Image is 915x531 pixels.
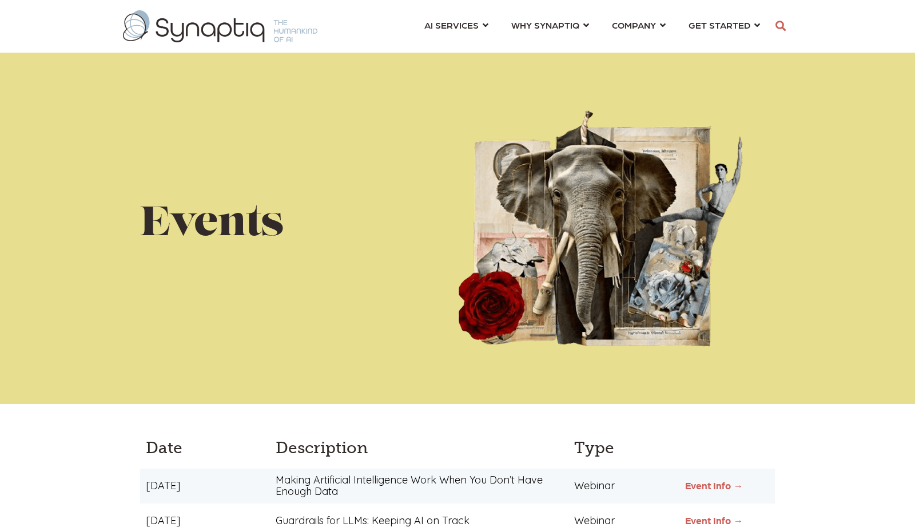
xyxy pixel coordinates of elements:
[267,515,566,527] div: Guardrails for LLMs: Keeping AI on Track
[685,514,743,526] a: Event Info →
[267,474,566,498] div: Making Artificial Intelligence Work When You Don’t Have Enough Data
[276,438,557,458] h4: Description
[140,203,457,248] h1: Events
[574,438,671,458] h4: Type
[140,515,267,527] div: [DATE]
[612,19,656,30] span: COMPANY
[511,14,589,35] a: WHY SYNAPTIQ
[689,19,750,30] span: GET STARTED
[457,109,743,347] img: Hiring_Performace-removebg-500x415%20-tinified.png
[123,10,317,42] img: synaptiq logo-1
[424,14,488,35] a: AI SERVICES
[612,14,666,35] a: COMPANY
[511,19,579,30] span: WHY SYNAPTIQ
[566,515,680,527] div: Webinar
[140,480,267,492] div: [DATE]
[689,14,760,35] a: GET STARTED
[685,480,743,491] a: Event Info →
[566,480,680,492] div: Webinar
[424,19,479,30] span: AI SERVICES
[146,438,261,458] h4: Date
[413,6,771,47] nav: menu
